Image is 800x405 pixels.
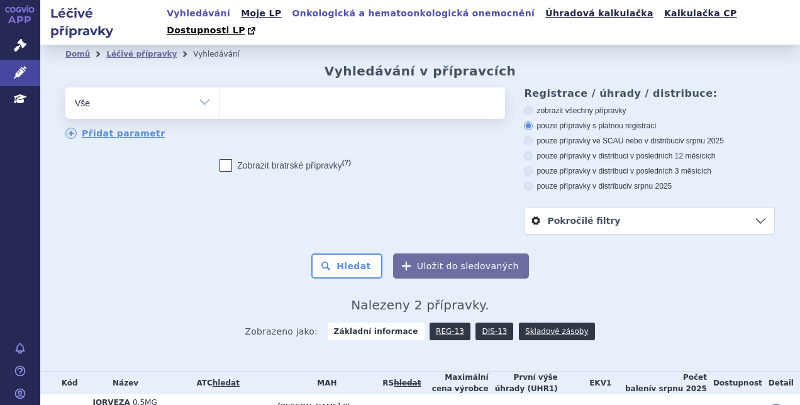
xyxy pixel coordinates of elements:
[342,158,351,167] abbr: (?)
[213,379,240,387] a: hledat
[328,323,425,340] strong: Základní informace
[707,372,762,394] th: Dostupnost
[65,128,165,139] a: Přidat parametr
[106,50,177,58] a: Léčivé přípravky
[762,372,800,394] th: Detail
[163,22,262,40] a: Dostupnosti LP
[158,372,272,394] th: ATC
[611,372,707,394] th: Počet balení
[680,136,723,145] span: v srpnu 2025
[524,181,775,191] label: pouze přípravky v distribuci
[376,372,421,394] th: RS
[86,372,158,394] th: Název
[393,253,529,279] button: Uložit do sledovaných
[475,323,513,340] a: DIS-13
[524,151,775,161] label: pouze přípravky v distribuci v posledních 12 měsících
[163,5,234,22] a: Vyhledávání
[489,372,558,394] th: První výše úhrady (UHR1)
[394,379,421,387] a: vyhledávání neobsahuje žádnou platnou referenční skupinu
[325,64,516,79] h2: Vyhledávání v přípravcích
[558,372,612,394] th: EKV1
[421,372,488,394] th: Maximální cena výrobce
[525,208,774,234] a: Pokročilé filtry
[40,4,163,40] h2: Léčivé přípravky
[272,372,377,394] th: MAH
[65,50,90,58] a: Domů
[524,87,775,99] h3: Registrace / úhrady / distribuce:
[47,372,86,394] th: Kód
[289,5,539,22] a: Onkologická a hematoonkologická onemocnění
[394,379,421,387] del: hledat
[542,5,657,22] a: Úhradová kalkulačka
[351,297,489,313] span: Nalezeny 2 přípravky.
[519,323,594,340] a: Skladové zásoby
[167,25,245,35] span: Dostupnosti LP
[524,121,775,131] label: pouze přípravky s platnou registrací
[652,384,707,393] span: v srpnu 2025
[660,5,741,22] a: Kalkulačka CP
[524,106,775,116] label: zobrazit všechny přípravky
[219,159,351,172] label: Zobrazit bratrské přípravky
[245,323,318,340] span: Zobrazeno jako:
[628,182,672,191] span: v srpnu 2025
[311,253,382,279] button: Hledat
[193,45,256,64] li: Vyhledávání
[524,136,775,146] label: pouze přípravky ve SCAU nebo v distribuci
[430,323,470,340] a: REG-13
[237,5,285,22] a: Moje LP
[524,166,775,176] label: pouze přípravky v distribuci v posledních 3 měsících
